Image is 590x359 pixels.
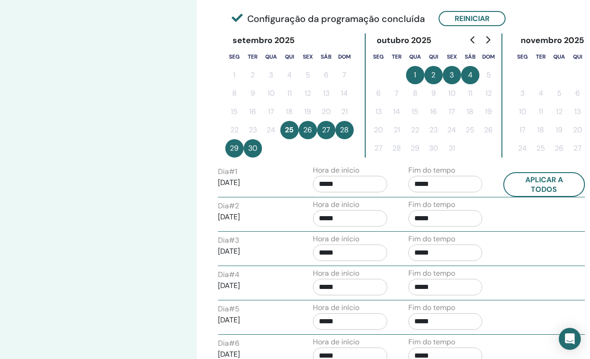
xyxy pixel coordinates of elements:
label: Fim do tempo [408,268,455,279]
label: Fim do tempo [408,337,455,348]
th: sexta-feira [443,48,461,66]
th: quinta-feira [568,48,587,66]
button: 7 [388,84,406,103]
label: Fim do tempo [408,199,455,210]
button: 4 [532,84,550,103]
button: 24 [513,139,532,158]
label: Dia # 4 [218,269,239,280]
button: 9 [424,84,443,103]
button: 28 [388,139,406,158]
button: 22 [225,121,244,139]
th: terça-feira [388,48,406,66]
div: outubro 2025 [369,33,439,48]
button: 16 [424,103,443,121]
button: 6 [317,66,335,84]
label: Fim do tempo [408,302,455,313]
label: Hora de início [313,302,359,313]
button: 19 [299,103,317,121]
button: 12 [479,84,498,103]
button: 15 [225,103,244,121]
p: [DATE] [218,315,292,326]
button: 26 [479,121,498,139]
button: 22 [406,121,424,139]
button: Go to previous month [466,31,480,49]
th: quinta-feira [424,48,443,66]
button: 11 [280,84,299,103]
th: domingo [479,48,498,66]
button: 9 [244,84,262,103]
label: Hora de início [313,199,359,210]
button: 27 [568,139,587,158]
button: 24 [443,121,461,139]
button: 19 [479,103,498,121]
button: 25 [461,121,479,139]
th: segunda-feira [369,48,388,66]
label: Dia # 3 [218,235,239,246]
p: [DATE] [218,280,292,291]
button: 23 [424,121,443,139]
label: Dia # 6 [218,338,239,349]
button: 12 [550,103,568,121]
button: 26 [299,121,317,139]
button: 17 [513,121,532,139]
button: 21 [388,121,406,139]
button: 6 [568,84,587,103]
th: quarta-feira [550,48,568,66]
button: 30 [424,139,443,158]
p: [DATE] [218,246,292,257]
button: 3 [443,66,461,84]
label: Hora de início [313,268,359,279]
button: 25 [532,139,550,158]
button: 4 [280,66,299,84]
button: 3 [262,66,280,84]
th: domingo [335,48,354,66]
div: setembro 2025 [225,33,302,48]
button: 10 [513,103,532,121]
button: Reiniciar [439,11,506,26]
th: sábado [461,48,479,66]
button: 20 [369,121,388,139]
span: Configuração da programação concluída [232,12,425,26]
button: 5 [479,66,498,84]
button: 11 [461,84,479,103]
button: 10 [262,84,280,103]
button: 23 [244,121,262,139]
button: 11 [532,103,550,121]
button: 21 [335,103,354,121]
button: 20 [317,103,335,121]
button: 6 [369,84,388,103]
button: 26 [550,139,568,158]
th: terça-feira [532,48,550,66]
button: 2 [424,66,443,84]
th: quinta-feira [280,48,299,66]
button: 27 [317,121,335,139]
button: 2 [244,66,262,84]
button: 20 [568,121,587,139]
button: 14 [335,84,354,103]
label: Dia # 5 [218,304,239,315]
button: Go to next month [480,31,495,49]
button: 27 [369,139,388,158]
button: 16 [244,103,262,121]
button: 4 [461,66,479,84]
th: quarta-feira [262,48,280,66]
button: 13 [317,84,335,103]
button: 18 [280,103,299,121]
button: 13 [568,103,587,121]
button: 7 [335,66,354,84]
button: 17 [262,103,280,121]
button: 18 [461,103,479,121]
th: segunda-feira [513,48,532,66]
p: [DATE] [218,212,292,223]
p: [DATE] [218,177,292,188]
button: 15 [406,103,424,121]
label: Fim do tempo [408,234,455,245]
button: 18 [532,121,550,139]
button: 19 [550,121,568,139]
button: 29 [406,139,424,158]
button: 10 [443,84,461,103]
th: terça-feira [244,48,262,66]
th: sábado [317,48,335,66]
button: 5 [550,84,568,103]
div: Open Intercom Messenger [559,328,581,350]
